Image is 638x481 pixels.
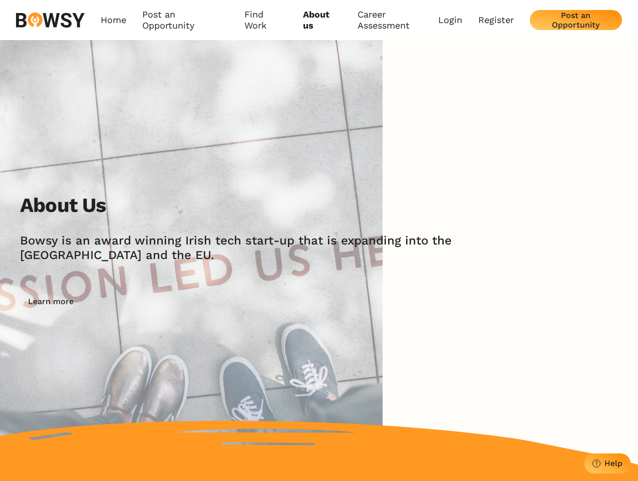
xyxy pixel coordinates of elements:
button: Help [584,453,630,473]
a: Career Assessment [358,9,438,32]
div: Learn more [28,297,74,306]
div: Help [604,458,622,468]
a: Register [478,15,514,26]
img: svg%3e [16,13,85,28]
a: Home [101,9,126,32]
h2: Bowsy is an award winning Irish tech start-up that is expanding into the [GEOGRAPHIC_DATA] and th... [20,233,484,263]
button: Learn more [20,292,82,312]
a: Login [438,15,462,26]
div: Post an Opportunity [538,11,614,30]
h2: About Us [20,193,106,217]
button: Post an Opportunity [530,10,622,30]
